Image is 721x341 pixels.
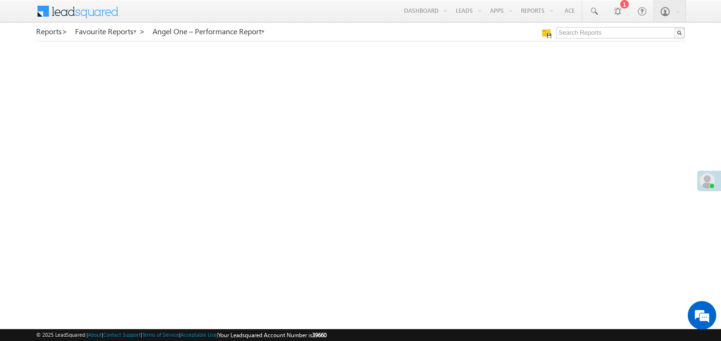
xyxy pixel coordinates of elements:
[75,27,145,36] a: Favourite Reports >
[36,331,327,340] span: © 2025 LeadSquared | | | | |
[153,27,265,36] a: Angel One – Performance Report
[542,29,551,38] img: Manage all your saved reports!
[312,331,327,339] span: 39660
[62,26,67,37] span: >
[139,26,145,37] span: >
[556,27,685,39] input: Search Reports
[181,331,217,338] a: Acceptable Use
[103,331,141,338] a: Contact Support
[142,331,179,338] a: Terms of Service
[218,331,327,339] span: Your Leadsquared Account Number is
[36,27,67,36] a: Reports>
[88,331,102,338] a: About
